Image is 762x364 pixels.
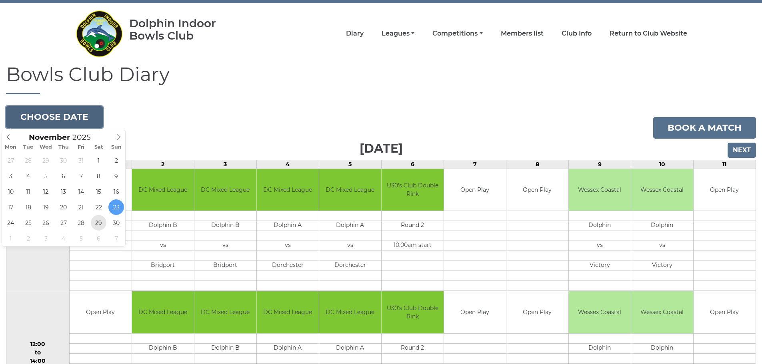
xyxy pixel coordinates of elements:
td: Dolphin B [194,221,256,231]
td: DC Mixed League [319,291,381,333]
span: November 19, 2025 [38,199,54,215]
span: November 17, 2025 [3,199,18,215]
td: DC Mixed League [319,169,381,211]
span: Fri [72,145,90,150]
td: Wessex Coastal [631,169,693,211]
span: November 29, 2025 [91,215,106,231]
td: Round 2 [382,343,444,353]
a: Members list [501,29,544,38]
button: Choose date [6,106,103,128]
td: Dolphin B [132,343,194,353]
td: Dolphin [569,343,631,353]
td: vs [319,241,381,251]
span: November 7, 2025 [73,168,89,184]
td: Victory [631,261,693,271]
td: DC Mixed League [257,291,319,333]
span: November 23, 2025 [108,199,124,215]
td: 5 [319,160,381,169]
span: November 27, 2025 [56,215,71,231]
span: December 3, 2025 [38,231,54,246]
td: Open Play [444,169,506,211]
td: Open Play [506,291,568,333]
span: November 9, 2025 [108,168,124,184]
span: October 27, 2025 [3,153,18,168]
span: October 31, 2025 [73,153,89,168]
span: November 20, 2025 [56,199,71,215]
a: Club Info [562,29,592,38]
td: Dolphin A [257,343,319,353]
td: 4 [256,160,319,169]
td: DC Mixed League [257,169,319,211]
a: Competitions [432,29,482,38]
span: November 14, 2025 [73,184,89,199]
span: November 15, 2025 [91,184,106,199]
td: 10 [631,160,693,169]
td: U30's Club Double Rink [382,169,444,211]
input: Next [728,143,756,158]
td: Dolphin [631,221,693,231]
span: November 30, 2025 [108,215,124,231]
td: Dolphin A [257,221,319,231]
span: November 3, 2025 [3,168,18,184]
td: Wessex Coastal [631,291,693,333]
img: Dolphin Indoor Bowls Club [75,6,123,62]
span: December 1, 2025 [3,231,18,246]
td: Dolphin A [319,221,381,231]
span: December 7, 2025 [108,231,124,246]
span: November 18, 2025 [20,199,36,215]
td: Wessex Coastal [569,291,631,333]
td: Dorchester [257,261,319,271]
td: Bridport [132,261,194,271]
span: Sat [90,145,108,150]
td: Bridport [194,261,256,271]
td: DC Mixed League [194,169,256,211]
td: Dolphin [569,221,631,231]
td: 9 [568,160,631,169]
td: Open Play [506,169,568,211]
span: October 28, 2025 [20,153,36,168]
td: 3 [194,160,256,169]
span: November 6, 2025 [56,168,71,184]
span: Thu [55,145,72,150]
h1: Bowls Club Diary [6,64,756,94]
span: December 4, 2025 [56,231,71,246]
td: vs [631,241,693,251]
td: DC Mixed League [132,291,194,333]
span: December 5, 2025 [73,231,89,246]
td: U30's Club Double Rink [382,291,444,333]
td: Victory [569,261,631,271]
td: Dolphin A [319,343,381,353]
span: November 4, 2025 [20,168,36,184]
td: Open Play [694,291,756,333]
a: Book a match [653,117,756,139]
td: 10.00am start [382,241,444,251]
td: Open Play [694,169,756,211]
span: Sun [108,145,125,150]
a: Diary [346,29,364,38]
td: DC Mixed League [194,291,256,333]
td: 11 [693,160,756,169]
td: vs [257,241,319,251]
td: vs [569,241,631,251]
span: November 28, 2025 [73,215,89,231]
td: Dolphin [631,343,693,353]
td: Round 2 [382,221,444,231]
a: Leagues [382,29,414,38]
td: Dorchester [319,261,381,271]
span: November 21, 2025 [73,199,89,215]
span: November 24, 2025 [3,215,18,231]
span: November 5, 2025 [38,168,54,184]
td: 7 [444,160,506,169]
span: Wed [37,145,55,150]
span: Mon [2,145,20,150]
span: November 10, 2025 [3,184,18,199]
span: November 1, 2025 [91,153,106,168]
span: November 11, 2025 [20,184,36,199]
span: Tue [20,145,37,150]
div: Dolphin Indoor Bowls Club [129,17,242,42]
span: October 30, 2025 [56,153,71,168]
td: Open Play [444,291,506,333]
td: Dolphin B [132,221,194,231]
td: Dolphin B [194,343,256,353]
span: December 6, 2025 [91,231,106,246]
